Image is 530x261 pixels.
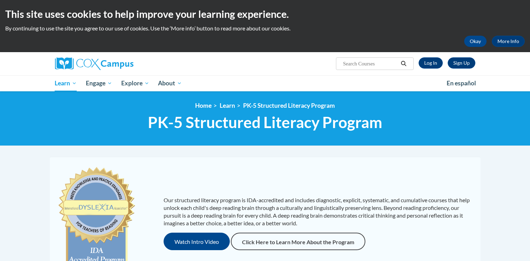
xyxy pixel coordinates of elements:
a: Engage [81,75,117,91]
h2: This site uses cookies to help improve your learning experience. [5,7,525,21]
div: Main menu [44,75,486,91]
a: Click Here to Learn More About the Program [231,233,365,250]
span: Explore [121,79,149,87]
a: Learn [50,75,82,91]
button: Watch Intro Video [164,233,230,250]
a: Log In [419,57,443,69]
a: Cox Campus [55,57,188,70]
p: By continuing to use the site you agree to our use of cookies. Use the ‘More info’ button to read... [5,24,525,32]
button: Okay [464,36,487,47]
a: Home [195,102,212,109]
a: Register [448,57,475,69]
a: PK-5 Structured Literacy Program [243,102,335,109]
input: Search Courses [342,59,398,68]
span: Learn [55,79,77,87]
span: PK-5 Structured Literacy Program [148,113,382,132]
button: Search [398,59,409,68]
span: En español [447,79,476,87]
a: Explore [117,75,154,91]
a: Learn [220,102,235,109]
a: About [153,75,186,91]
a: En español [442,76,481,91]
p: Our structured literacy program is IDA-accredited and includes diagnostic, explicit, systematic, ... [164,196,474,227]
span: About [158,79,182,87]
span: Engage [86,79,112,87]
a: More Info [492,36,525,47]
img: Cox Campus [55,57,133,70]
